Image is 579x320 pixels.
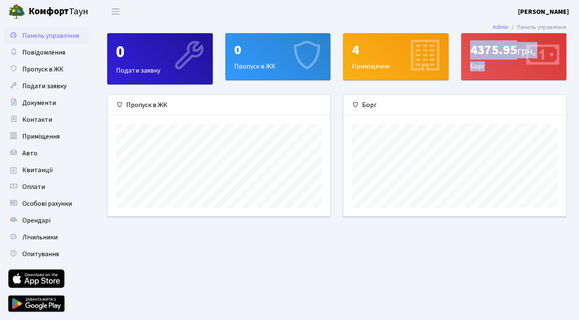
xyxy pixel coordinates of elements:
[22,48,65,57] span: Повідомлення
[22,132,60,141] span: Приміщення
[107,33,213,84] a: 0Подати заявку
[4,229,88,246] a: Лічильники
[462,34,566,80] div: Борг
[4,178,88,195] a: Оплати
[22,182,45,191] span: Оплати
[116,42,204,62] div: 0
[22,31,79,40] span: Панель управління
[4,145,88,162] a: Авто
[344,34,448,80] div: Приміщення
[226,34,330,80] div: Пропуск в ЖК
[343,33,449,80] a: 4Приміщення
[4,94,88,111] a: Документи
[22,149,37,158] span: Авто
[8,3,25,20] img: logo.png
[517,44,535,58] span: грн.
[4,162,88,178] a: Квитанції
[518,7,569,16] b: [PERSON_NAME]
[225,33,331,80] a: 0Пропуск в ЖК
[105,5,126,18] button: Переключити навігацію
[22,165,53,175] span: Квитанції
[22,199,72,208] span: Особові рахунки
[4,44,88,61] a: Повідомлення
[108,34,212,84] div: Подати заявку
[22,216,50,225] span: Орендарі
[22,65,63,74] span: Пропуск в ЖК
[234,42,322,58] div: 0
[29,5,88,19] span: Таун
[29,5,69,18] b: Комфорт
[22,249,59,259] span: Опитування
[4,111,88,128] a: Контакти
[22,115,52,124] span: Контакти
[108,95,330,115] div: Пропуск в ЖК
[4,61,88,78] a: Пропуск в ЖК
[22,98,56,108] span: Документи
[4,78,88,94] a: Подати заявку
[352,42,440,58] div: 4
[518,7,569,17] a: [PERSON_NAME]
[4,128,88,145] a: Приміщення
[4,212,88,229] a: Орендарі
[22,81,66,91] span: Подати заявку
[4,27,88,44] a: Панель управління
[493,23,508,31] a: Admin
[470,42,558,58] div: 4375.95
[22,233,58,242] span: Лічильники
[4,246,88,262] a: Опитування
[480,18,579,36] nav: breadcrumb
[508,23,566,32] li: Панель управління
[4,195,88,212] a: Особові рахунки
[344,95,566,115] div: Борг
